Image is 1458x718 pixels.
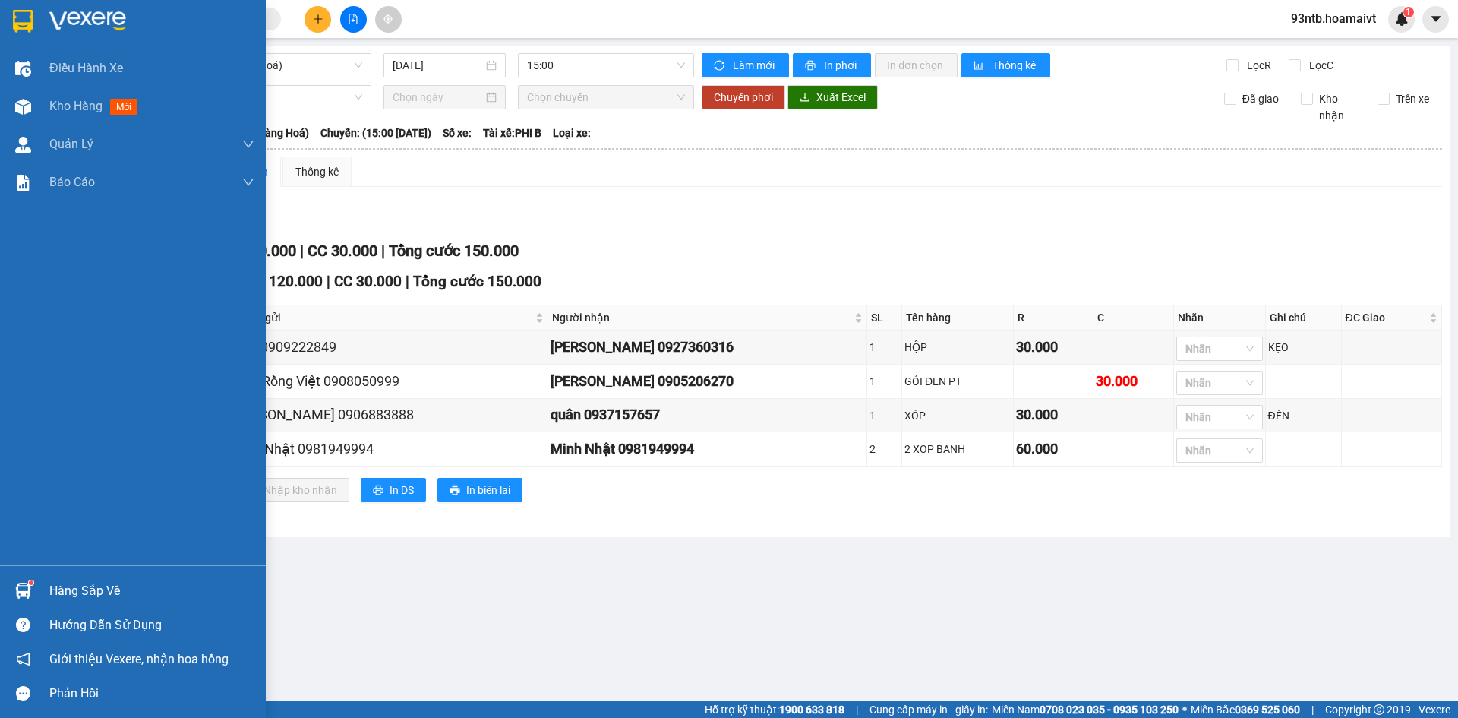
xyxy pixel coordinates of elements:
span: Kho nhận [1313,90,1366,124]
th: R [1014,305,1093,331]
button: Chuyển phơi [702,85,785,109]
span: Chọn chuyến [527,86,685,109]
span: Số xe: [443,125,472,141]
button: syncLàm mới [702,53,789,77]
span: Xuất Excel [816,89,866,106]
span: Người gửi [232,309,532,326]
th: C [1093,305,1173,331]
span: Người nhận [552,309,851,326]
span: In biên lai [466,482,510,498]
span: sync [714,60,727,72]
span: question-circle [16,618,30,632]
div: Thống kê [295,163,339,180]
span: In phơi [824,57,859,74]
div: [PERSON_NAME] 0906883888 [231,404,544,425]
button: downloadXuất Excel [787,85,878,109]
span: Loại xe: [553,125,591,141]
div: 30.000 [1096,371,1170,392]
button: In đơn chọn [875,53,958,77]
div: HỘP [904,339,1011,356]
div: 1 [869,339,899,356]
span: | [1311,701,1314,718]
span: aim [383,14,393,24]
strong: 0708 023 035 - 0935 103 250 [1040,704,1179,716]
img: logo-vxr [13,10,33,33]
span: Tài xế: PHI B [483,125,541,141]
span: printer [450,485,460,497]
span: | [381,242,385,260]
span: plus [313,14,323,24]
button: plus [305,6,331,33]
button: printerIn DS [361,478,426,502]
div: [PERSON_NAME] 0905206270 [551,371,864,392]
span: Lọc R [1241,57,1273,74]
button: caret-down [1422,6,1449,33]
span: Cung cấp máy in - giấy in: [869,701,988,718]
span: Điều hành xe [49,59,123,77]
button: file-add [340,6,367,33]
span: Làm mới [733,57,777,74]
span: printer [373,485,383,497]
span: bar-chart [974,60,986,72]
span: down [242,176,254,188]
button: downloadNhập kho nhận [235,478,349,502]
span: Tổng cước 150.000 [413,273,541,290]
span: Trên xe [1390,90,1435,107]
img: warehouse-icon [15,137,31,153]
button: bar-chartThống kê [961,53,1050,77]
div: Hướng dẫn sử dụng [49,614,254,637]
div: 1 [869,373,899,390]
th: Tên hàng [902,305,1014,331]
span: Tổng cước 150.000 [389,242,519,260]
span: | [406,273,409,290]
span: printer [805,60,818,72]
img: icon-new-feature [1395,12,1409,26]
sup: 1 [29,580,33,585]
span: 93ntb.hoamaivt [1279,9,1388,28]
span: message [16,686,30,701]
button: printerIn phơi [793,53,871,77]
span: Đã giao [1236,90,1285,107]
span: CR 120.000 [247,273,323,290]
span: Báo cáo [49,172,95,191]
span: Hỗ trợ kỹ thuật: [705,701,844,718]
span: copyright [1374,704,1384,715]
div: XỐP [904,407,1011,424]
span: ⚪️ [1182,707,1187,713]
span: Miền Nam [992,701,1179,718]
span: | [327,273,330,290]
span: | [300,242,304,260]
div: 1 [869,407,899,424]
span: mới [110,99,137,115]
span: download [800,92,810,104]
span: Lọc C [1303,57,1336,74]
div: ĐÈN [1268,407,1339,424]
th: SL [867,305,902,331]
img: solution-icon [15,175,31,191]
th: Ghi chú [1266,305,1342,331]
span: 1 [1406,7,1411,17]
div: Hiền Rồng Việt 0908050999 [231,371,544,392]
span: Kho hàng [49,99,103,113]
div: Nhãn [1178,309,1261,326]
span: caret-down [1429,12,1443,26]
span: Giới thiệu Vexere, nhận hoa hồng [49,650,229,669]
button: aim [375,6,402,33]
div: 60.000 [1016,438,1090,460]
img: warehouse-icon [15,99,31,115]
span: 15:00 [527,54,685,77]
div: KẸO [1268,339,1339,356]
span: CC 30.000 [308,242,377,260]
img: warehouse-icon [15,61,31,77]
input: 13/09/2025 [393,57,483,74]
strong: 0369 525 060 [1235,704,1300,716]
span: ĐC Giao [1346,309,1426,326]
div: LAN 0909222849 [231,337,544,358]
span: CC 30.000 [334,273,402,290]
input: Chọn ngày [393,89,483,106]
span: Quản Lý [49,134,93,153]
span: Thống kê [993,57,1038,74]
div: quân 0937157657 [551,404,864,425]
div: 30.000 [1016,404,1090,425]
img: warehouse-icon [15,583,31,599]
